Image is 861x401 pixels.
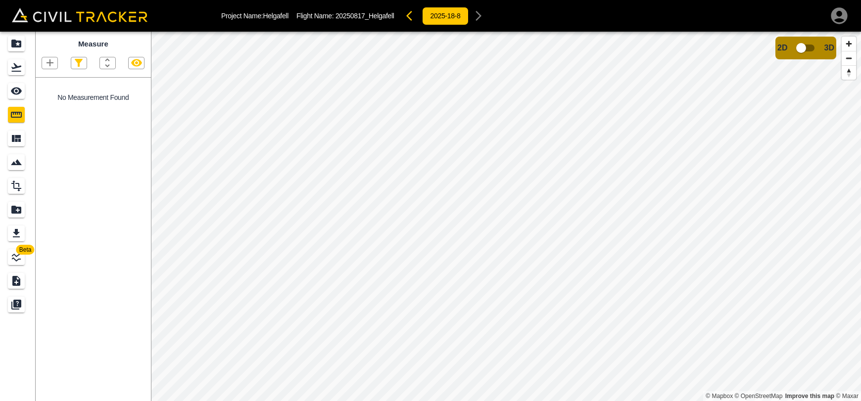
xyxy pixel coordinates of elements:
[836,393,859,400] a: Maxar
[335,12,394,20] span: 20250817_Helgafell
[296,12,394,20] p: Flight Name:
[706,393,733,400] a: Mapbox
[777,44,787,52] span: 2D
[221,12,288,20] p: Project Name: Helgafell
[151,32,861,401] canvas: Map
[842,37,856,51] button: Zoom in
[422,7,469,25] button: 2025-18-8
[735,393,783,400] a: OpenStreetMap
[12,8,147,22] img: Civil Tracker
[842,51,856,65] button: Zoom out
[785,393,834,400] a: Map feedback
[842,65,856,80] button: Reset bearing to north
[824,44,834,52] span: 3D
